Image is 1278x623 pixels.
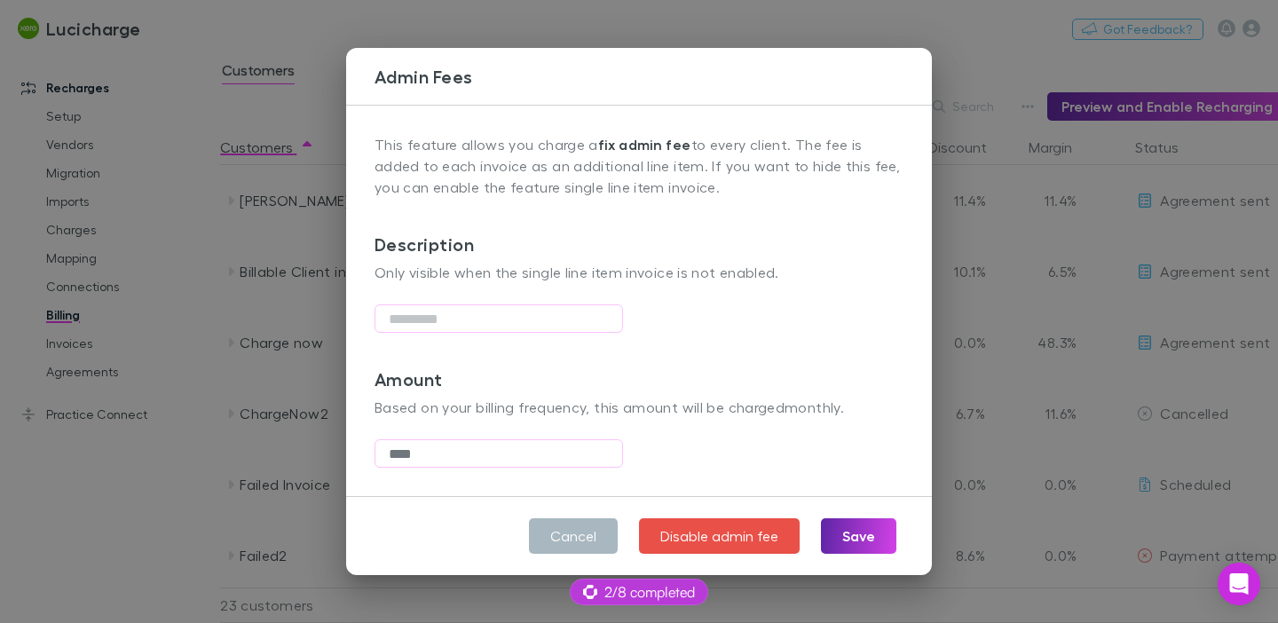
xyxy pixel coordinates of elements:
h3: Description [375,198,903,262]
h3: Admin Fees [375,66,932,87]
p: Based on your billing frequency, this amount will be charged monthly . [375,397,903,418]
button: Cancel [529,518,618,554]
button: Save [821,518,896,554]
strong: fix admin fee [598,136,691,154]
p: This feature allows you charge a to every client. The fee is added to each invoice as an addition... [375,134,903,198]
div: Open Intercom Messenger [1218,563,1260,605]
button: Disable admin fee [639,518,800,554]
p: Only visible when the single line item invoice is not enabled. [375,262,903,283]
h3: Amount [375,333,903,397]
